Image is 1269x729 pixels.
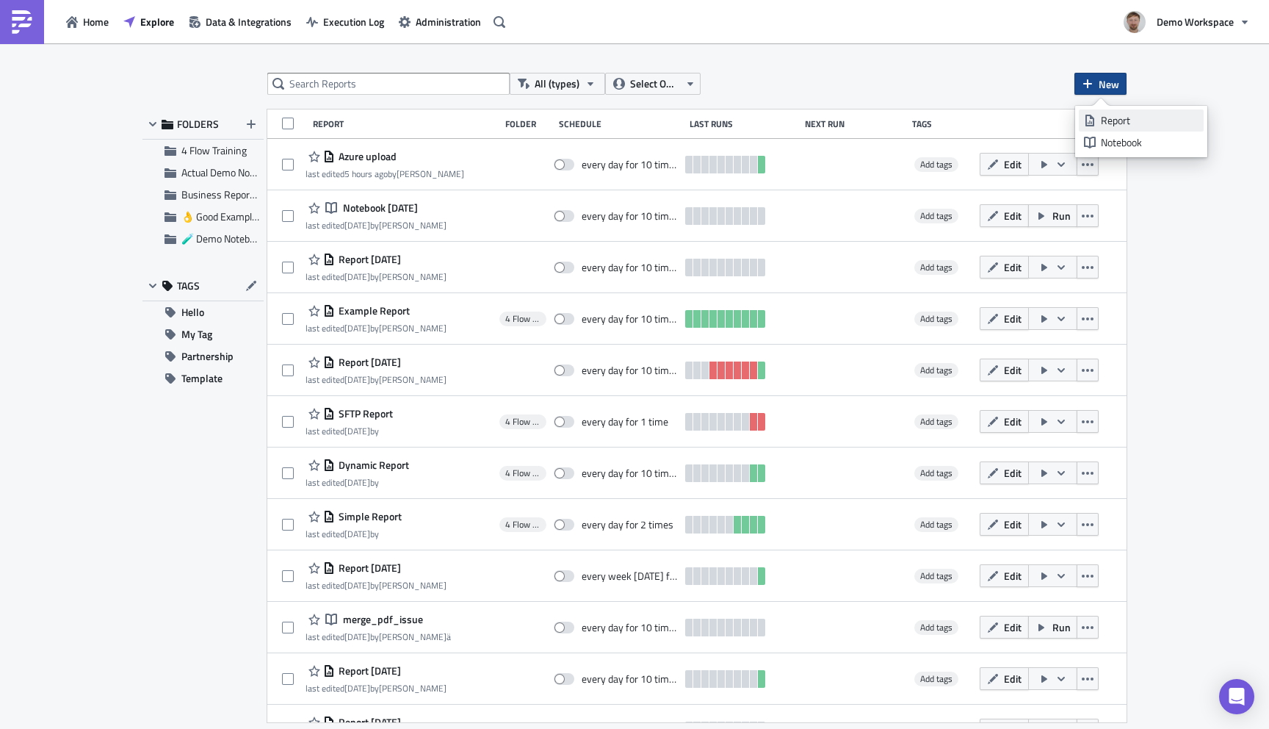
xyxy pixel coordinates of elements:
span: My Tag [181,323,212,345]
time: 2025-05-09T12:42:00Z [344,321,370,335]
span: FOLDERS [177,118,219,131]
span: Add tags [914,569,958,583]
span: Add tags [920,312,952,326]
div: Report [1101,113,1198,128]
button: Edit [980,410,1029,433]
button: Template [142,367,264,389]
span: Administration [416,14,481,29]
span: Dynamic Report [335,459,409,472]
span: Simple Report [335,510,402,523]
button: New [1074,73,1127,95]
img: Avatar [1122,10,1147,35]
time: 2025-07-02T10:24:10Z [344,218,370,232]
div: last edited by [PERSON_NAME] [305,374,446,385]
span: Partnership [181,345,234,367]
span: Edit [1004,465,1022,481]
button: Edit [980,153,1029,176]
button: Edit [980,359,1029,381]
input: Search Reports [267,73,510,95]
span: 4 Flow Training [505,519,540,531]
button: Edit [980,564,1029,587]
span: Edit [1004,620,1022,635]
span: Example Report [335,304,410,317]
span: Edit [1004,517,1022,532]
div: last edited by [305,477,409,488]
div: every day for 10 times [582,672,679,686]
div: Open Intercom Messenger [1219,679,1254,714]
div: every week on Monday for 10 times [582,570,679,583]
div: every day for 10 times [582,467,679,480]
button: Home [59,10,116,33]
span: Add tags [920,466,952,480]
span: 4 Flow Training [505,416,540,428]
button: Edit [980,616,1029,639]
button: Run [1028,204,1077,227]
span: Add tags [920,517,952,531]
div: every day for 10 times [582,364,679,377]
span: Business Reporting [181,187,267,202]
span: Add tags [920,209,952,223]
div: Tags [912,118,974,129]
span: Add tags [914,517,958,532]
button: Administration [391,10,488,33]
div: every day for 1 time [582,415,668,428]
time: 2025-03-20T12:57:06Z [344,527,370,541]
div: last edited by [PERSON_NAME] [305,220,446,231]
div: Next Run [805,118,905,129]
span: Add tags [920,260,952,274]
div: Folder [505,118,552,129]
div: last edited by [PERSON_NAME] [305,168,464,179]
span: Add tags [920,363,952,377]
button: All (types) [510,73,605,95]
span: Report 2025-03-20 [335,356,401,369]
span: 🧪 Demo Notebook [181,231,265,246]
div: every day for 10 times [582,261,679,274]
span: Add tags [914,312,958,326]
div: last edited by [PERSON_NAME] [305,683,446,694]
time: 2025-05-09T12:45:01Z [344,373,370,387]
div: every day for 10 times [582,312,679,326]
div: every day for 2 times [582,518,673,531]
span: Hello [181,301,204,323]
span: Add tags [914,672,958,686]
span: Add tags [914,363,958,378]
div: last edited by [PERSON_NAME] [305,580,446,591]
time: 2025-02-17T11:52:07Z [344,630,370,644]
span: Edit [1004,671,1022,686]
span: TAGS [177,279,200,292]
span: Execution Log [323,14,384,29]
span: Notebook 2025-07-02 [339,201,418,215]
span: Report 2025-02-17 [335,716,401,729]
span: Edit [1004,362,1022,378]
span: Add tags [914,414,958,429]
button: Edit [980,204,1029,227]
button: Data & Integrations [181,10,299,33]
span: Edit [1004,414,1022,429]
button: Explore [116,10,181,33]
span: Add tags [920,672,952,686]
button: Partnership [142,345,264,367]
span: Explore [140,14,174,29]
span: Add tags [920,569,952,583]
div: Schedule [559,118,682,129]
div: last edited by [PERSON_NAME] [305,271,446,282]
span: 4 Flow Training [505,467,540,479]
span: SFTP Report [335,407,393,420]
div: every day for 10 times [582,209,679,223]
div: last edited by [305,528,402,539]
span: merge_pdf_issue [339,613,423,626]
span: Add tags [914,209,958,223]
span: Edit [1004,208,1022,223]
img: PushMetrics [10,10,34,34]
a: Execution Log [299,10,391,33]
button: Edit [980,307,1029,330]
div: last edited by [305,425,393,437]
span: 4 Flow Training [181,143,247,158]
span: Select Owner [630,76,679,92]
span: Report 2025-02-17 [335,664,401,678]
span: Azure upload [335,150,397,163]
